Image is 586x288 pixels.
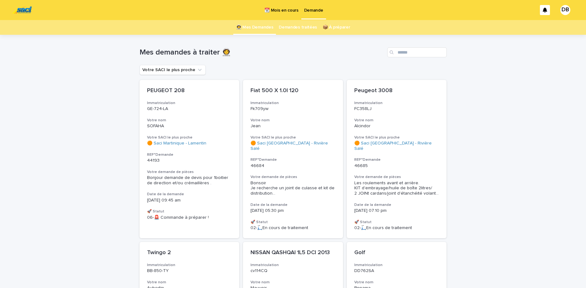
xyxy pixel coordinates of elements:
p: Jean [251,123,335,129]
h3: Votre nom [251,280,335,285]
p: 46684 [251,163,335,169]
h3: Votre nom [354,280,439,285]
h3: Votre nom [251,118,335,123]
h1: Mes demandes à traiter 👩‍🚀 [140,48,385,57]
p: Fiat 500 X 1.0l 120 [251,87,335,94]
a: 📦 À préparer [323,20,350,35]
h3: Votre nom [147,280,232,285]
a: Fiat 500 X 1.0l 120ImmatriculationFk709ywVotre nomJeanVotre SACI le plus proche🟠 Saci [GEOGRAPHIC... [243,80,343,238]
h3: Votre SACI le plus proche [354,135,439,140]
p: Alcindor [354,123,439,129]
p: Fk709yw [251,106,335,112]
h3: Immatriculation [251,263,335,268]
p: [DATE] 05:30 pm [251,208,335,213]
h3: Votre demande de pièces [251,175,335,180]
p: 06-🚨 Commande à préparer ! [147,215,232,220]
h3: 🚀 Statut [147,209,232,214]
p: Peugeot 3008 [354,87,439,94]
a: 🟠 Saci [GEOGRAPHIC_DATA] - Rivière Salé [251,141,335,151]
a: Peugeot 3008ImmatriculationFC358LJVotre nomAlcindorVotre SACI le plus proche🟠 Saci [GEOGRAPHIC_DA... [347,80,447,238]
p: [DATE] 09:45 am [147,198,232,203]
p: SOFAHA [147,123,232,129]
h3: REF°Demande [147,152,232,157]
p: 02-🛴En cours de traitement [354,225,439,231]
h3: Votre demande de pièces [354,175,439,180]
h3: Votre demande de pièces [147,170,232,175]
span: Les roulements avant et arrière. KIT d'embrayage/huile de boîte 2litres/ 2 JOINt cardans/joint d'... [354,181,439,196]
h3: REF°Demande [354,157,439,162]
h3: Immatriculation [354,263,439,268]
h3: Date de la demande [251,202,335,207]
h3: 🚀 Statut [354,220,439,225]
h3: 🚀 Statut [251,220,335,225]
p: 02-🛴En cours de traitement [251,225,335,231]
div: DB [560,5,570,15]
h3: Date de la demande [354,202,439,207]
a: 🟠 Saci Martinique - Lamentin [147,141,206,146]
span: Bonsoir Je recherche un joint de culasse et kit de distribution ... [251,181,335,196]
p: PEUGEOT 208 [147,87,232,94]
h3: Votre nom [354,118,439,123]
div: Bonsoir Je recherche un joint de culasse et kit de distribution Merci G. JEAN [251,181,335,196]
p: GE-724-LA [147,106,232,112]
input: Search [387,47,447,57]
p: DD762SA [354,268,439,274]
button: Votre SACI le plus proche [140,65,206,75]
p: 44193 [147,158,232,163]
a: 👩‍🚀 Mes Demandes [236,20,273,35]
h3: Votre nom [147,118,232,123]
p: FC358LJ [354,106,439,112]
p: BB-850-TY [147,268,232,274]
img: UC29JcTLQ3GheANZ19ks [13,4,32,16]
h3: REF°Demande [251,157,335,162]
h3: Votre SACI le plus proche [251,135,335,140]
h3: Immatriculation [354,101,439,106]
p: cv114CQ [251,268,335,274]
h3: Immatriculation [147,101,232,106]
p: 46685 [354,163,439,169]
a: PEUGEOT 208ImmatriculationGE-724-LAVotre nomSOFAHAVotre SACI le plus proche🟠 Saci Martinique - La... [140,80,240,238]
h3: Date de la demande [147,192,232,197]
h3: Immatriculation [147,263,232,268]
h3: Immatriculation [251,101,335,106]
p: NISSAN QASHQAI 1L5 DCI 2013 [251,249,335,256]
p: Twingo 2 [147,249,232,256]
p: Golf [354,249,439,256]
a: 🟠 Saci [GEOGRAPHIC_DATA] - Rivière Salé [354,141,439,151]
span: Bonjour demande de devis pour 1boitier de direction et/ou crémaillères . [147,175,230,185]
a: Demandes traitées [279,20,317,35]
h3: Votre SACI le plus proche [147,135,232,140]
p: [DATE] 07:10 pm [354,208,439,213]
